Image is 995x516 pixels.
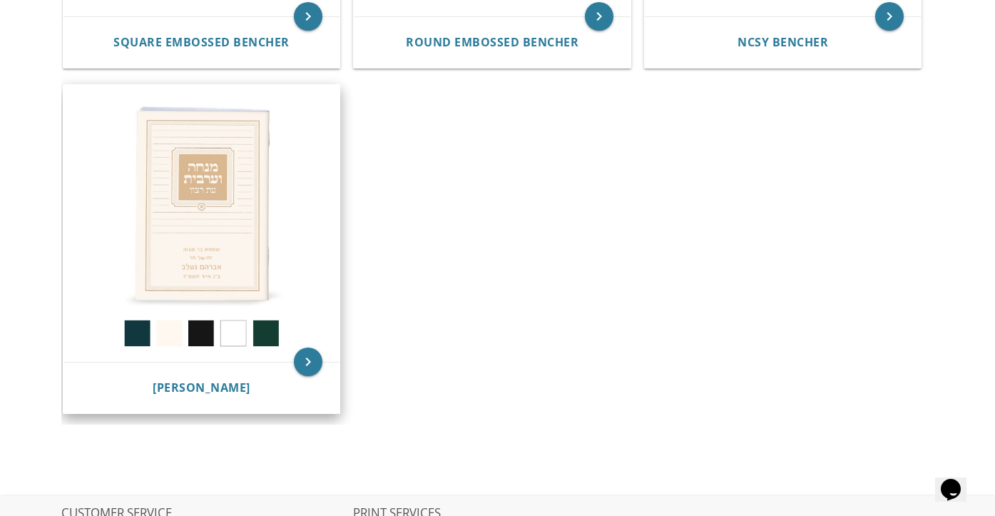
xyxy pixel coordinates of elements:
[935,459,981,502] iframe: chat widget
[294,348,322,376] a: keyboard_arrow_right
[406,36,578,49] a: Round Embossed Bencher
[585,2,613,31] a: keyboard_arrow_right
[406,34,578,50] span: Round Embossed Bencher
[113,34,290,50] span: Square Embossed Bencher
[738,36,828,49] a: NCSY Bencher
[875,2,904,31] a: keyboard_arrow_right
[738,34,828,50] span: NCSY Bencher
[153,381,250,395] a: [PERSON_NAME]
[63,85,340,362] img: Mincha Maariv
[294,2,322,31] a: keyboard_arrow_right
[153,380,250,395] span: [PERSON_NAME]
[113,36,290,49] a: Square Embossed Bencher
